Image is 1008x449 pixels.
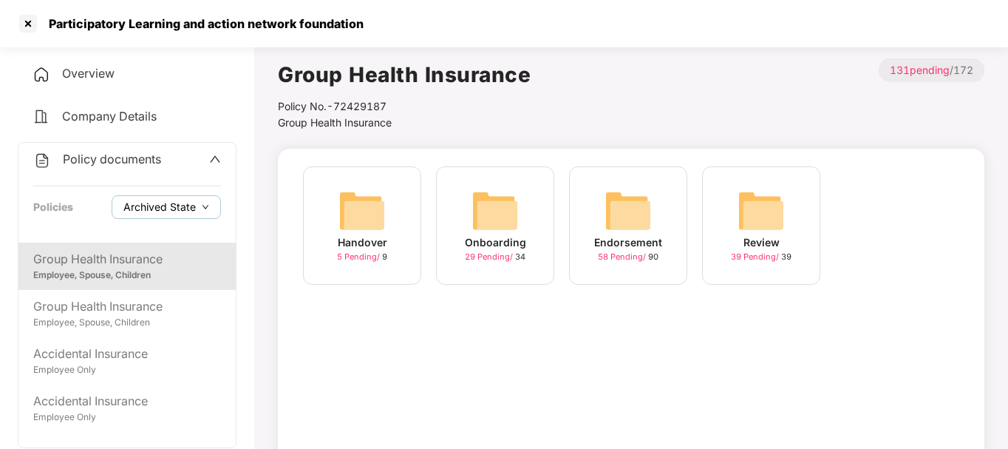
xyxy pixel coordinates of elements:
[278,98,531,115] div: Policy No.- 72429187
[33,345,221,363] div: Accidental Insurance
[33,108,50,126] img: svg+xml;base64,PHN2ZyB4bWxucz0iaHR0cDovL3d3dy53My5vcmcvMjAwMC9zdmciIHdpZHRoPSIyNCIgaGVpZ2h0PSIyNC...
[337,251,382,262] span: 5 Pending /
[605,187,652,234] img: svg+xml;base64,PHN2ZyB4bWxucz0iaHR0cDovL3d3dy53My5vcmcvMjAwMC9zdmciIHdpZHRoPSI2NCIgaGVpZ2h0PSI2NC...
[62,109,157,124] span: Company Details
[209,153,221,165] span: up
[33,250,221,269] div: Group Health Insurance
[33,269,221,283] div: Employee, Spouse, Children
[33,316,221,330] div: Employee, Spouse, Children
[33,411,221,425] div: Employee Only
[33,199,73,215] div: Policies
[337,251,387,263] div: 9
[338,187,386,234] img: svg+xml;base64,PHN2ZyB4bWxucz0iaHR0cDovL3d3dy53My5vcmcvMjAwMC9zdmciIHdpZHRoPSI2NCIgaGVpZ2h0PSI2NC...
[598,251,648,262] span: 58 Pending /
[465,251,525,263] div: 34
[112,195,221,219] button: Archived Statedown
[123,199,196,215] span: Archived State
[465,251,515,262] span: 29 Pending /
[465,234,526,251] div: Onboarding
[338,234,387,251] div: Handover
[63,152,161,166] span: Policy documents
[471,187,519,234] img: svg+xml;base64,PHN2ZyB4bWxucz0iaHR0cDovL3d3dy53My5vcmcvMjAwMC9zdmciIHdpZHRoPSI2NCIgaGVpZ2h0PSI2NC...
[743,234,780,251] div: Review
[278,116,392,129] span: Group Health Insurance
[33,152,51,169] img: svg+xml;base64,PHN2ZyB4bWxucz0iaHR0cDovL3d3dy53My5vcmcvMjAwMC9zdmciIHdpZHRoPSIyNCIgaGVpZ2h0PSIyNC...
[33,392,221,411] div: Accidental Insurance
[278,58,531,91] h1: Group Health Insurance
[598,251,658,263] div: 90
[731,251,781,262] span: 39 Pending /
[879,58,984,82] p: / 172
[731,251,791,263] div: 39
[738,187,785,234] img: svg+xml;base64,PHN2ZyB4bWxucz0iaHR0cDovL3d3dy53My5vcmcvMjAwMC9zdmciIHdpZHRoPSI2NCIgaGVpZ2h0PSI2NC...
[890,64,950,76] span: 131 pending
[33,66,50,84] img: svg+xml;base64,PHN2ZyB4bWxucz0iaHR0cDovL3d3dy53My5vcmcvMjAwMC9zdmciIHdpZHRoPSIyNCIgaGVpZ2h0PSIyNC...
[33,363,221,377] div: Employee Only
[594,234,662,251] div: Endorsement
[33,297,221,316] div: Group Health Insurance
[62,66,115,81] span: Overview
[40,16,364,31] div: Participatory Learning and action network foundation
[202,203,209,212] span: down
